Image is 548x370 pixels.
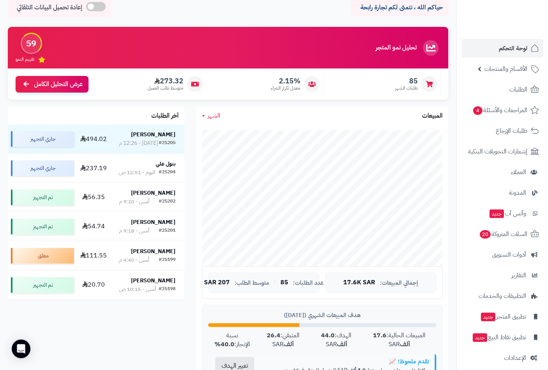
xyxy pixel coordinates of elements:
[461,245,543,264] a: أدوات التسويق
[461,142,543,161] a: إشعارات التحويلات البنكية
[11,219,74,234] div: تم التجهيز
[16,76,89,93] a: عرض التحليل الكامل
[321,331,348,349] strong: 44.0 ألف
[119,227,150,235] div: أمس - 9:18 م
[77,212,110,241] td: 54.74
[119,198,150,206] div: أمس - 9:20 م
[293,280,324,286] span: عدد الطلبات:
[461,328,543,347] a: تطبيق نقاط البيعجديد
[509,84,527,95] span: الطلبات
[461,183,543,202] a: المدونة
[395,77,418,85] span: 85
[11,160,74,176] div: جاري التجهيز
[11,248,74,264] div: معلق
[256,331,310,349] div: المتبقي: SAR
[131,277,176,285] strong: [PERSON_NAME]
[480,311,526,322] span: تطبيق المتجر
[215,340,234,349] strong: 40.0%
[472,105,527,116] span: المراجعات والأسئلة
[461,204,543,223] a: وآتس آبجديد
[119,169,156,176] div: اليوم - 12:51 ص
[461,80,543,99] a: الطلبات
[380,280,419,286] span: إجمالي المبيعات:
[376,44,417,51] h3: تحليل نمو المتجر
[461,122,543,140] a: طلبات الإرجاع
[363,331,436,349] div: المبيعات الحالية: SAR
[12,340,30,358] div: Open Intercom Messenger
[461,349,543,367] a: الإعدادات
[373,331,410,349] strong: 17.6 ألف
[484,63,527,74] span: الأقسام والمنتجات
[489,210,504,218] span: جديد
[208,311,436,319] div: هدف المبيعات الشهري ([DATE])
[461,101,543,120] a: المراجعات والأسئلة4
[468,146,527,157] span: إشعارات التحويلات البنكية
[499,43,527,54] span: لوحة التحكم
[267,331,294,349] strong: 26.4 ألف
[461,287,543,305] a: التطبيقات والخدمات
[479,229,527,240] span: السلات المتروكة
[492,249,526,260] span: أدوات التسويق
[159,198,176,206] div: #25202
[159,285,176,293] div: #25198
[151,113,179,120] h3: آخر الطلبات
[422,113,443,120] h3: المبيعات
[511,167,526,178] span: العملاء
[131,189,176,197] strong: [PERSON_NAME]
[489,208,526,219] span: وآتس آب
[159,256,176,264] div: #25199
[17,3,82,12] span: إعادة تحميل البيانات التلقائي
[310,331,363,349] div: الهدف: SAR
[77,154,110,183] td: 237.19
[461,307,543,326] a: تطبيق المتجرجديد
[77,125,110,153] td: 494.02
[461,225,543,243] a: السلات المتروكة20
[147,77,183,85] span: 273.32
[77,271,110,300] td: 20.70
[119,285,156,293] div: أمس - 10:15 ص
[267,358,429,366] div: تقدم ملحوظ! 📈
[234,280,270,286] span: متوسط الطلب:
[208,331,256,349] div: نسبة الإنجاز:
[480,230,491,239] span: 20
[461,266,543,285] a: التقارير
[11,131,74,147] div: جاري التجهيز
[147,85,183,92] span: متوسط طلب العميل
[473,106,482,115] span: 4
[395,85,418,92] span: طلبات الشهر
[479,291,526,301] span: التطبيقات والخدمات
[281,279,289,286] span: 85
[11,277,74,293] div: تم التجهيز
[16,56,34,63] span: تقييم النمو
[481,313,495,321] span: جديد
[504,352,526,363] span: الإعدادات
[131,130,176,139] strong: [PERSON_NAME]
[159,169,176,176] div: #25204
[461,39,543,58] a: لوحة التحكم
[473,333,487,342] span: جديد
[511,270,526,281] span: التقارير
[159,227,176,235] div: #25201
[11,190,74,205] div: تم التجهيز
[271,85,300,92] span: معدل تكرار الشراء
[472,332,526,343] span: تطبيق نقاط البيع
[77,241,110,270] td: 111.55
[159,139,176,147] div: #25205
[207,111,220,120] span: الشهر
[131,247,176,255] strong: [PERSON_NAME]
[156,160,176,168] strong: بتول علي
[119,256,150,264] div: أمس - 4:40 م
[204,279,230,286] span: 207 SAR
[496,125,527,136] span: طلبات الإرجاع
[461,163,543,181] a: العملاء
[77,183,110,212] td: 56.35
[131,218,176,226] strong: [PERSON_NAME]
[344,279,376,286] span: 17.6K SAR
[509,187,526,198] span: المدونة
[357,3,443,12] p: حياكم الله ، نتمنى لكم تجارة رابحة
[274,280,276,285] span: |
[202,111,220,120] a: الشهر
[34,80,83,89] span: عرض التحليل الكامل
[271,77,300,85] span: 2.15%
[119,139,158,147] div: [DATE] - 12:26 م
